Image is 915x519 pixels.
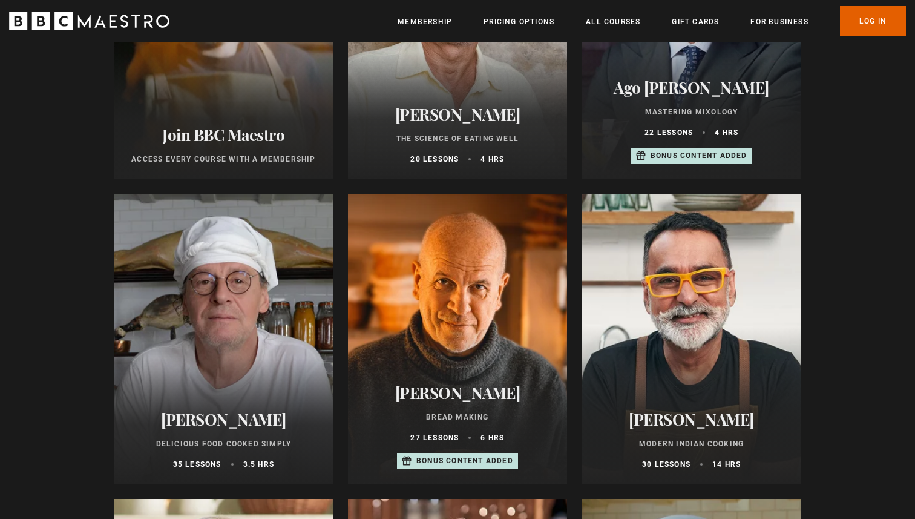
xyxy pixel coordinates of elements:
[416,455,513,466] p: Bonus content added
[596,107,787,117] p: Mastering Mixology
[840,6,906,36] a: Log In
[410,432,459,443] p: 27 lessons
[582,194,801,484] a: [PERSON_NAME] Modern Indian Cooking 30 lessons 14 hrs
[596,78,787,97] h2: Ago [PERSON_NAME]
[712,459,741,470] p: 14 hrs
[128,438,319,449] p: Delicious Food Cooked Simply
[398,6,906,36] nav: Primary
[173,459,221,470] p: 35 lessons
[672,16,719,28] a: Gift Cards
[410,154,459,165] p: 20 lessons
[715,127,738,138] p: 4 hrs
[362,412,553,423] p: Bread Making
[348,194,568,484] a: [PERSON_NAME] Bread Making 27 lessons 6 hrs Bonus content added
[114,194,333,484] a: [PERSON_NAME] Delicious Food Cooked Simply 35 lessons 3.5 hrs
[586,16,640,28] a: All Courses
[128,410,319,429] h2: [PERSON_NAME]
[750,16,808,28] a: For business
[644,127,693,138] p: 22 lessons
[480,432,504,443] p: 6 hrs
[398,16,452,28] a: Membership
[484,16,554,28] a: Pricing Options
[642,459,690,470] p: 30 lessons
[362,105,553,124] h2: [PERSON_NAME]
[596,410,787,429] h2: [PERSON_NAME]
[362,133,553,144] p: The Science of Eating Well
[480,154,504,165] p: 4 hrs
[9,12,169,30] svg: BBC Maestro
[651,150,747,161] p: Bonus content added
[362,383,553,402] h2: [PERSON_NAME]
[596,438,787,449] p: Modern Indian Cooking
[243,459,274,470] p: 3.5 hrs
